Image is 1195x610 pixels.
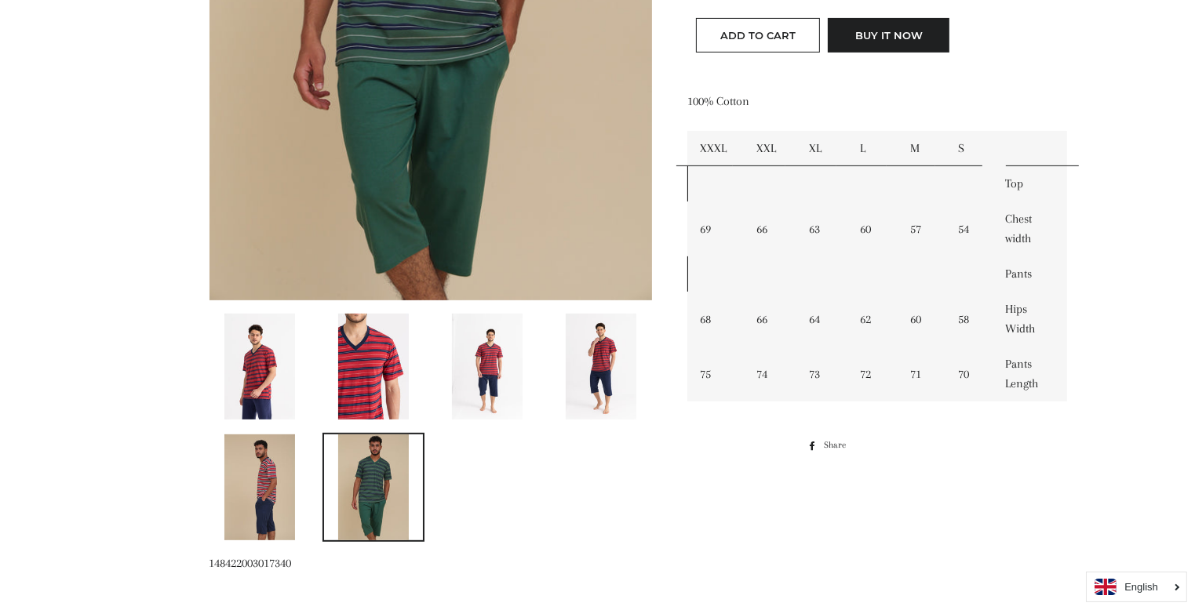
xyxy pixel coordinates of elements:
td: Top [994,166,1068,202]
td: L [848,131,898,166]
td: 54 [947,202,994,256]
img: Load image into Gallery viewer, Short Sleeve Striped Men Pajama Short [338,314,409,419]
td: 72 [848,347,898,401]
span: Share [824,437,854,454]
td: 60 [848,202,898,256]
td: 63 [797,202,848,256]
td: XL [797,131,848,166]
td: Pants [994,256,1068,292]
td: 66 [745,202,797,256]
img: Load image into Gallery viewer, Short Sleeve Striped Men Pajama Short [224,434,295,540]
td: 57 [898,202,947,256]
p: 100% Cotton [687,92,966,111]
td: 74 [745,347,797,401]
td: Pants Length [994,347,1068,401]
td: M [898,131,947,166]
td: 66 [745,292,797,347]
img: Load image into Gallery viewer, Short Sleeve Striped Men Pajama Short [338,434,409,540]
td: Hips Width [994,292,1068,347]
td: 60 [898,292,947,347]
td: 68 [688,292,745,347]
img: Load image into Gallery viewer, Short Sleeve Striped Men Pajama Short [566,314,636,419]
td: XXXL [688,131,745,166]
td: S [947,131,994,166]
td: 64 [797,292,848,347]
img: Load image into Gallery viewer, Short Sleeve Striped Men Pajama Short [452,314,523,419]
td: 58 [947,292,994,347]
button: Buy it now [828,18,949,53]
img: Load image into Gallery viewer, Short Sleeve Striped Men Pajama Short [224,314,295,419]
button: Add to Cart [696,18,820,53]
span: Add to Cart [720,29,796,42]
td: 71 [898,347,947,401]
td: 73 [797,347,848,401]
span: 148422003017340 [209,556,292,570]
i: English [1124,582,1158,592]
a: English [1095,579,1179,595]
td: 75 [688,347,745,401]
td: 69 [688,202,745,256]
td: 70 [947,347,994,401]
td: Chest width [994,202,1068,256]
td: 62 [848,292,898,347]
td: XXL [745,131,797,166]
